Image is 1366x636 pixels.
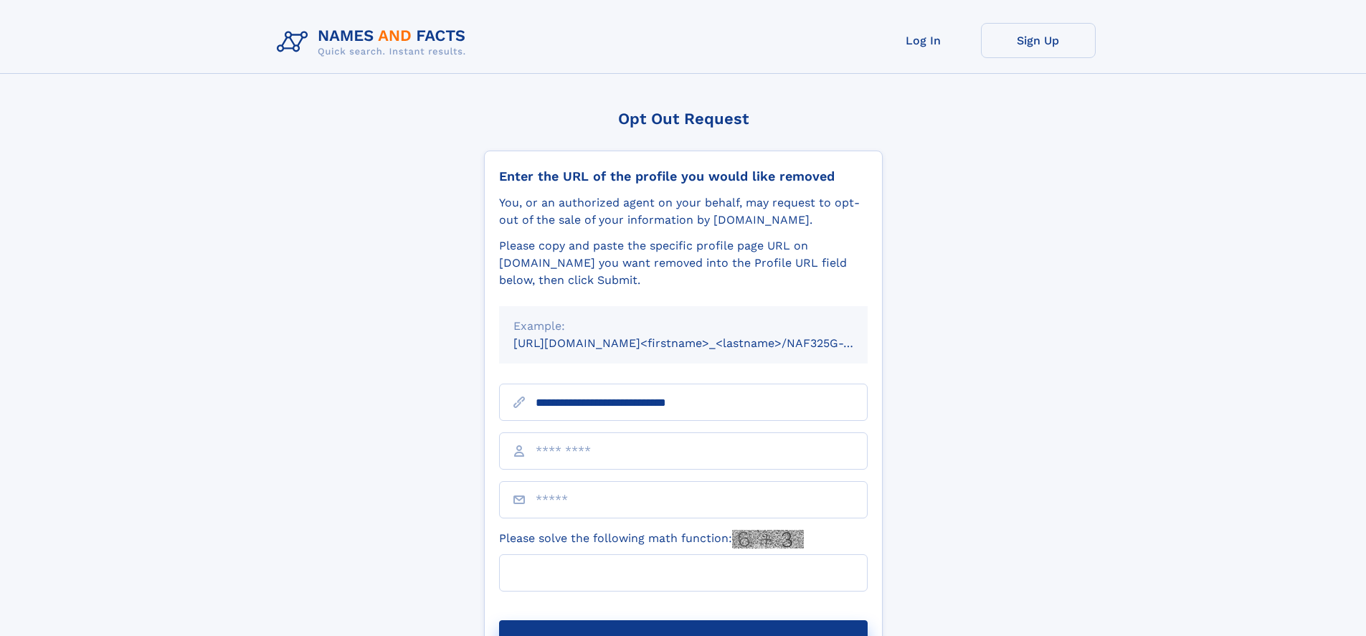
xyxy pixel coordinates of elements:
small: [URL][DOMAIN_NAME]<firstname>_<lastname>/NAF325G-xxxxxxxx [513,336,895,350]
div: Opt Out Request [484,110,883,128]
div: Example: [513,318,853,335]
a: Sign Up [981,23,1096,58]
a: Log In [866,23,981,58]
div: Please copy and paste the specific profile page URL on [DOMAIN_NAME] you want removed into the Pr... [499,237,868,289]
div: Enter the URL of the profile you would like removed [499,169,868,184]
div: You, or an authorized agent on your behalf, may request to opt-out of the sale of your informatio... [499,194,868,229]
label: Please solve the following math function: [499,530,804,549]
img: Logo Names and Facts [271,23,478,62]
